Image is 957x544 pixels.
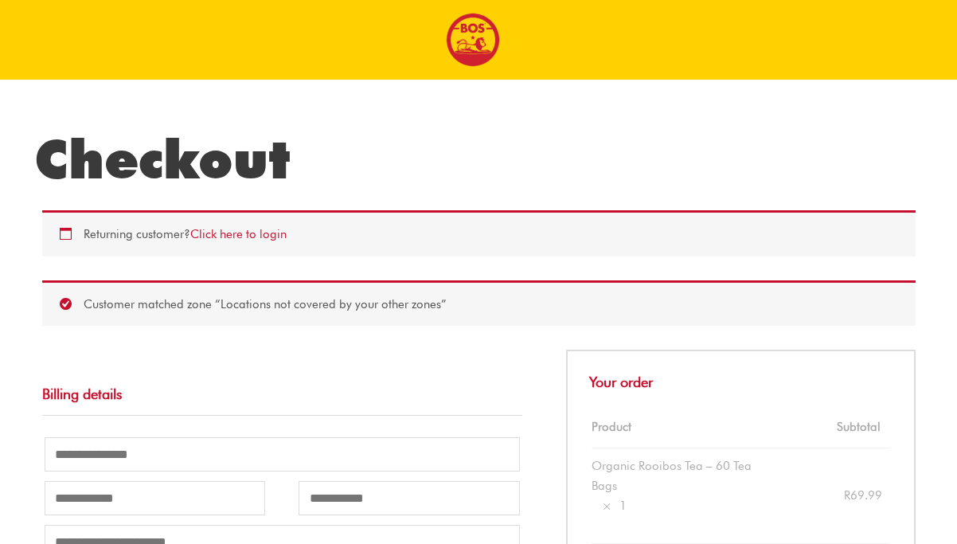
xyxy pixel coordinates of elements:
div: Returning customer? [42,210,916,256]
div: Customer matched zone “Locations not covered by your other zones” [42,280,916,327]
h3: Your order [566,350,916,405]
img: BOS logo finals-200px [446,13,500,67]
h3: Billing details [42,369,522,415]
h1: Checkout [34,127,924,191]
a: Click here to login [190,227,287,241]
